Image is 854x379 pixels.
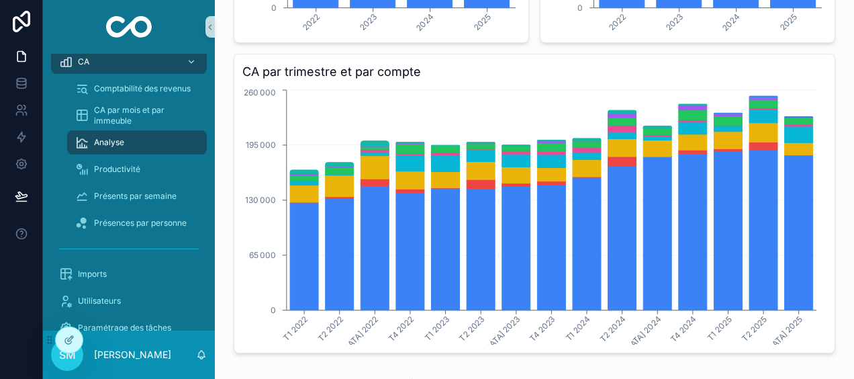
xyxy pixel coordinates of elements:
[705,314,733,342] tspan: T1 2025
[94,191,177,202] span: Présents par semaine
[720,11,742,33] tspan: 2024
[94,137,124,148] span: Analyse
[245,195,276,205] tspan: 130 000
[78,56,89,67] span: CA
[242,87,826,345] div: chart
[51,316,207,340] a: Paramétrage des tâches
[106,16,152,38] img: App logo
[67,157,207,181] a: Productivité
[607,11,628,32] tspan: 2022
[51,262,207,286] a: Imports
[242,62,826,81] h3: CA par trimestre et par compte
[414,11,436,33] tspan: 2024
[301,11,322,32] tspan: 2022
[358,11,379,32] tspan: 2023
[739,314,769,343] tspan: T2 2025
[94,348,171,362] p: [PERSON_NAME]
[244,87,276,97] tspan: 260 000
[528,314,557,343] tspan: T4 2023
[67,130,207,155] a: Analyse
[563,314,592,343] tspan: T1 2024
[78,269,107,280] span: Imports
[598,314,628,344] tspan: T2 2024
[94,164,140,175] span: Productivité
[67,103,207,128] a: CA par mois et par immeuble
[457,314,486,343] tspan: T2 2023
[78,323,171,333] span: Paramétrage des tâches
[422,314,450,342] tspan: T1 2023
[94,105,193,126] span: CA par mois et par immeuble
[271,305,276,315] tspan: 0
[778,11,799,32] tspan: 2025
[249,250,276,260] tspan: 65 000
[472,11,493,32] tspan: 2025
[386,314,416,343] tspan: T4 2022
[94,83,191,94] span: Comptabilité des revenus
[246,140,276,150] tspan: 195 000
[51,289,207,313] a: Utilisateurs
[577,3,583,13] tspan: 0
[664,11,685,32] tspan: 2023
[668,314,698,344] tspan: T4 2024
[67,184,207,208] a: Présents par semaine
[281,314,310,342] tspan: T1 2022
[94,218,187,228] span: Présences par personne
[78,296,121,306] span: Utilisateurs
[67,211,207,235] a: Présences par personne
[51,50,207,74] a: CA
[67,77,207,101] a: Comptabilité des revenus
[59,347,76,363] span: SM
[271,3,277,13] tspan: 0
[43,54,215,331] div: scrollable content
[316,314,345,343] tspan: T2 2022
